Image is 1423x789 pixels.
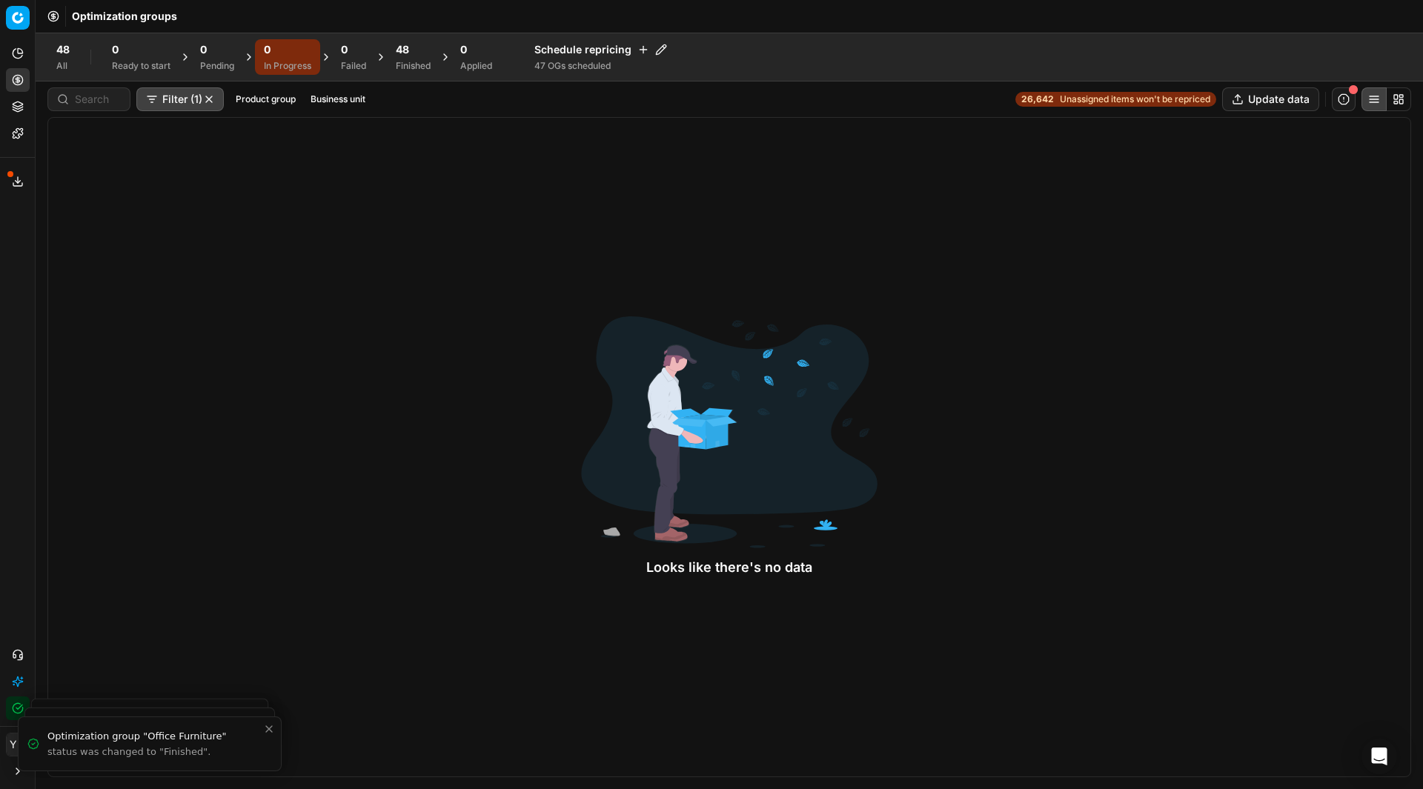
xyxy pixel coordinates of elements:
[56,42,70,57] span: 48
[47,745,263,759] div: status was changed to "Finished".
[1021,93,1054,105] strong: 26,642
[112,60,170,72] div: Ready to start
[264,42,271,57] span: 0
[112,42,119,57] span: 0
[1222,87,1319,111] button: Update data
[264,60,311,72] div: In Progress
[200,42,207,57] span: 0
[47,729,263,744] div: Optimization group "Office Furniture"
[460,60,492,72] div: Applied
[72,9,177,24] nav: breadcrumb
[581,557,878,578] div: Looks like there's no data
[534,60,667,72] div: 47 OGs scheduled
[305,90,371,108] button: Business unit
[6,733,30,756] button: YM
[396,42,409,57] span: 48
[534,42,667,57] h4: Schedule repricing
[341,60,366,72] div: Failed
[260,720,278,738] button: Close toast
[341,42,348,57] span: 0
[460,42,467,57] span: 0
[75,92,121,107] input: Search
[1361,739,1397,774] div: Open Intercom Messenger
[230,90,302,108] button: Product group
[136,87,224,111] button: Filter (1)
[1060,93,1210,105] span: Unassigned items won't be repriced
[396,60,431,72] div: Finished
[56,60,70,72] div: All
[1015,92,1216,107] a: 26,642Unassigned items won't be repriced
[7,733,29,756] span: YM
[200,60,234,72] div: Pending
[72,9,177,24] span: Optimization groups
